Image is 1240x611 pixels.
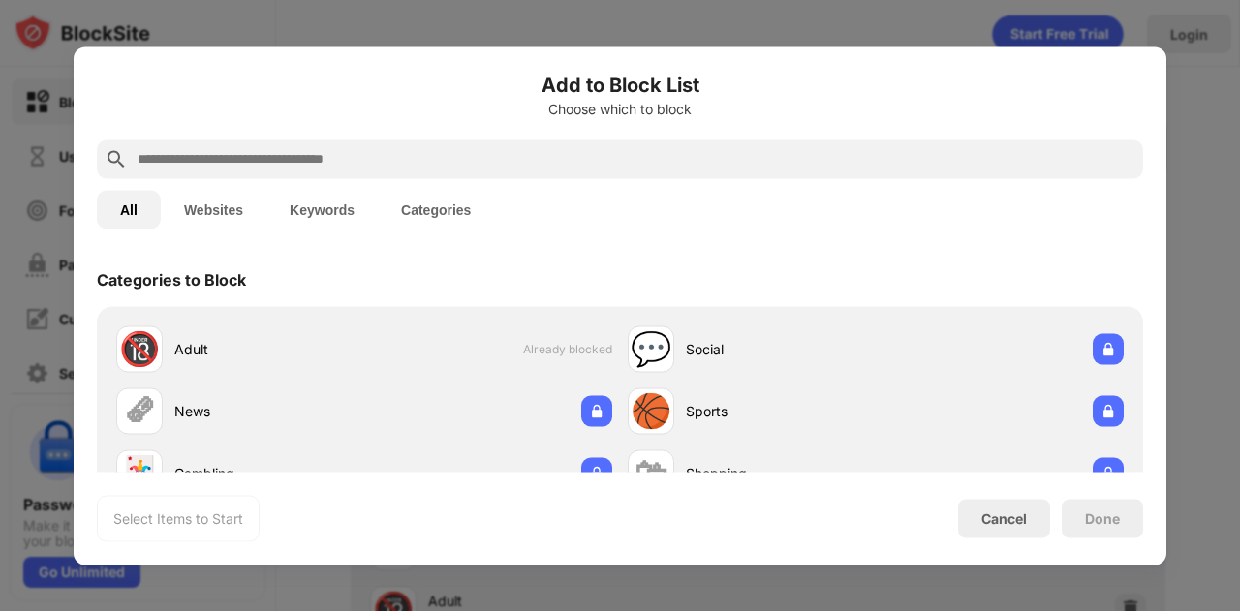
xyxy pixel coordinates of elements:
div: 🃏 [119,453,160,493]
button: Keywords [266,190,378,229]
button: Websites [161,190,266,229]
span: Already blocked [523,342,612,356]
div: 🏀 [631,391,671,431]
div: Categories to Block [97,269,246,289]
h6: Add to Block List [97,70,1143,99]
div: Gambling [174,463,364,483]
div: Sports [686,401,876,421]
div: Shopping [686,463,876,483]
div: 🛍 [635,453,667,493]
div: Cancel [981,510,1027,527]
img: search.svg [105,147,128,170]
div: 🔞 [119,329,160,369]
button: All [97,190,161,229]
div: News [174,401,364,421]
div: 🗞 [123,391,156,431]
div: Select Items to Start [113,508,243,528]
button: Categories [378,190,494,229]
div: 💬 [631,329,671,369]
div: Adult [174,339,364,359]
div: Done [1085,510,1120,526]
div: Social [686,339,876,359]
div: Choose which to block [97,101,1143,116]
